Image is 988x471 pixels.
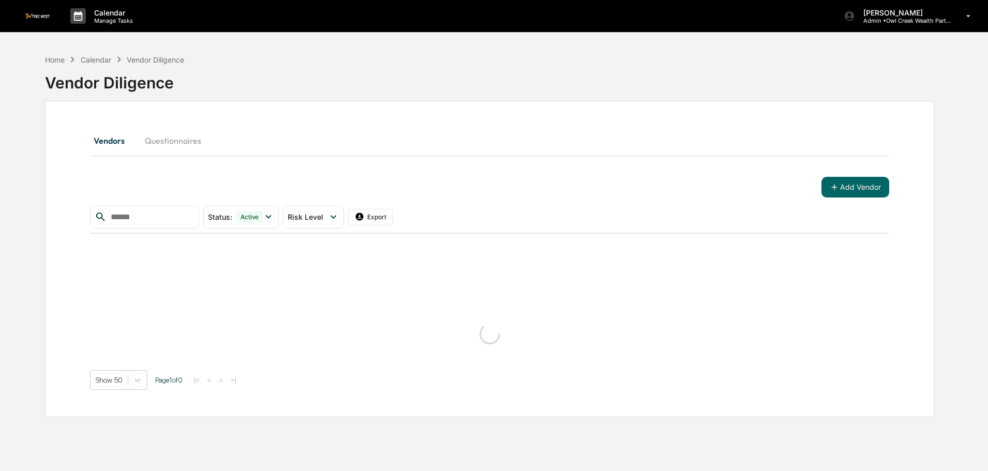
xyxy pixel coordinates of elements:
button: Vendors [90,128,137,153]
div: Vendor Diligence [127,55,184,64]
button: < [204,376,214,385]
button: Questionnaires [137,128,209,153]
p: Admin • Owl Creek Wealth Partners [855,17,951,24]
span: Risk Level [288,212,323,221]
span: Status : [208,212,232,221]
div: Calendar [81,55,111,64]
button: |< [190,376,202,385]
button: > [216,376,226,385]
button: Export [348,209,394,225]
p: Calendar [86,8,138,17]
img: logo [25,13,50,18]
div: Home [45,55,65,64]
button: Add Vendor [821,177,889,197]
p: Manage Tasks [86,17,138,24]
button: >| [228,376,239,385]
div: secondary tabs example [90,128,889,153]
div: Vendor Diligence [45,65,934,92]
p: [PERSON_NAME] [855,8,951,17]
div: Active [236,211,263,223]
span: Page 1 of 0 [155,376,183,384]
